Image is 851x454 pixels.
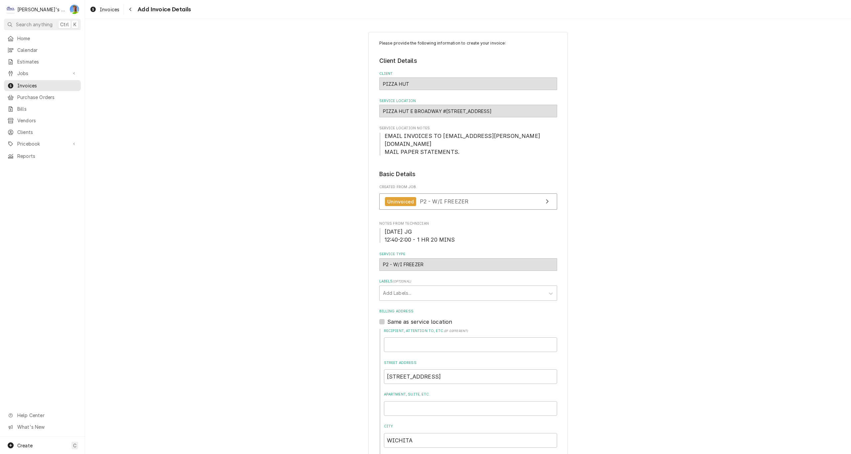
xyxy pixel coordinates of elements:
[17,94,77,101] span: Purchase Orders
[17,443,33,448] span: Create
[379,184,557,213] div: Created From Job
[384,328,557,334] label: Recipient, Attention To, etc.
[17,35,77,42] span: Home
[17,6,66,13] div: [PERSON_NAME]'s Refrigeration
[4,410,81,421] a: Go to Help Center
[4,33,81,44] a: Home
[393,280,411,283] span: ( optional )
[73,21,76,28] span: K
[17,70,67,77] span: Jobs
[379,258,557,271] div: P2 - W/I FREEZER
[17,153,77,160] span: Reports
[87,4,122,15] a: Invoices
[136,5,191,14] span: Add Invoice Details
[379,132,557,156] span: Service Location Notes
[387,318,452,326] label: Same as service location
[17,412,77,419] span: Help Center
[379,98,557,104] label: Service Location
[4,19,81,30] button: Search anythingCtrlK
[125,4,136,15] button: Navigate back
[385,197,417,206] div: Uninvoiced
[379,57,557,65] legend: Client Details
[17,140,67,147] span: Pricebook
[17,47,77,54] span: Calendar
[17,58,77,65] span: Estimates
[379,105,557,117] div: PIZZA HUT E BROADWAY #9714 / 579 E BROADWAY, EUGENE, OR 97403
[385,228,455,243] span: [DATE] JG 12:40-2:00 - 1 HR 20 MINS
[379,71,557,76] label: Client
[379,221,557,243] div: Notes From Technician
[379,279,557,284] label: Labels
[379,252,557,271] div: Service Type
[4,80,81,91] a: Invoices
[384,392,557,397] label: Apartment, Suite, etc.
[4,56,81,67] a: Estimates
[379,221,557,226] span: Notes From Technician
[384,392,557,415] div: Apartment, Suite, etc.
[4,127,81,138] a: Clients
[4,45,81,56] a: Calendar
[384,360,557,384] div: Street Address
[385,133,540,155] span: EMAIL INVOICES TO [EMAIL_ADDRESS][PERSON_NAME][DOMAIN_NAME] MAIL PAPER STATEMENTS.
[379,77,557,90] div: PIZZA HUT
[4,115,81,126] a: Vendors
[379,252,557,257] label: Service Type
[60,21,69,28] span: Ctrl
[16,21,53,28] span: Search anything
[4,92,81,103] a: Purchase Orders
[17,117,77,124] span: Vendors
[379,98,557,117] div: Service Location
[70,5,79,14] div: GA
[6,5,15,14] div: Clay's Refrigeration's Avatar
[379,126,557,156] div: Service Location Notes
[4,138,81,149] a: Go to Pricebook
[379,228,557,244] span: Notes From Technician
[384,424,557,447] div: City
[384,328,557,352] div: Recipient, Attention To, etc.
[379,126,557,131] span: Service Location Notes
[4,421,81,432] a: Go to What's New
[379,40,557,46] p: Please provide the following information to create your invoice:
[70,5,79,14] div: Greg Austin's Avatar
[379,184,557,190] span: Created From Job
[17,129,77,136] span: Clients
[4,68,81,79] a: Go to Jobs
[379,309,557,314] label: Billing Address
[17,82,77,89] span: Invoices
[73,442,76,449] span: C
[17,105,77,112] span: Bills
[4,151,81,162] a: Reports
[6,5,15,14] div: C
[384,360,557,366] label: Street Address
[420,198,469,205] span: P2 - W/I FREEZER
[379,279,557,300] div: Labels
[379,170,557,178] legend: Basic Details
[4,103,81,114] a: Bills
[17,423,77,430] span: What's New
[379,71,557,90] div: Client
[444,329,468,333] span: ( if different )
[379,193,557,210] a: View Job
[100,6,119,13] span: Invoices
[384,424,557,429] label: City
